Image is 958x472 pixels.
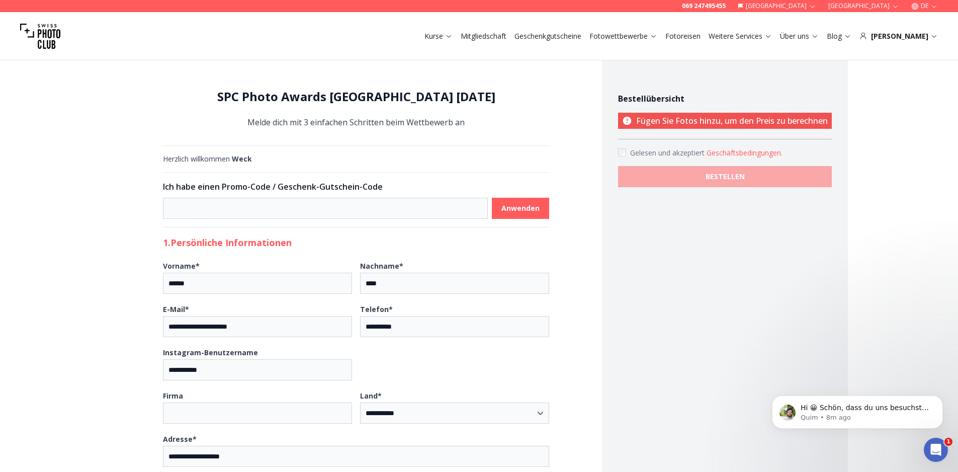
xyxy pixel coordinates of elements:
[823,29,855,43] button: Blog
[707,148,782,158] button: Accept termsGelesen und akzeptiert
[859,31,938,41] div: [PERSON_NAME]
[20,16,60,56] img: Swiss photo club
[163,235,549,250] h2: 1. Persönliche Informationen
[618,93,832,105] h4: Bestellübersicht
[420,29,457,43] button: Kurse
[706,172,745,182] b: BESTELLEN
[757,374,958,445] iframe: Intercom notifications message
[776,29,823,43] button: Über uns
[492,198,549,219] button: Anwenden
[163,273,352,294] input: Vorname*
[360,391,382,401] b: Land *
[360,316,549,337] input: Telefon*
[618,148,626,156] input: Accept terms
[665,31,701,41] a: Fotoreisen
[163,348,258,357] b: Instagram-Benutzername
[461,31,506,41] a: Mitgliedschaft
[944,438,952,446] span: 1
[232,154,252,164] b: Weck
[589,31,657,41] a: Fotowettbewerbe
[424,31,453,41] a: Kurse
[163,304,189,314] b: E-Mail *
[827,31,851,41] a: Blog
[360,273,549,294] input: Nachname*
[705,29,776,43] button: Weitere Services
[709,31,772,41] a: Weitere Services
[630,148,707,158] span: Gelesen und akzeptiert
[163,89,549,105] h1: SPC Photo Awards [GEOGRAPHIC_DATA] [DATE]
[163,391,183,401] b: Firma
[514,31,581,41] a: Geschenkgutscheine
[163,154,549,164] div: Herzlich willkommen
[360,304,393,314] b: Telefon *
[457,29,510,43] button: Mitgliedschaft
[163,434,197,444] b: Adresse *
[924,438,948,462] iframe: Intercom live chat
[510,29,585,43] button: Geschenkgutscheine
[163,261,200,271] b: Vorname *
[585,29,661,43] button: Fotowettbewerbe
[163,359,352,380] input: Instagram-Benutzername
[661,29,705,43] button: Fotoreisen
[163,446,549,467] input: Adresse*
[618,166,832,187] button: BESTELLEN
[682,2,726,10] a: 069 247495455
[360,261,403,271] b: Nachname *
[163,89,549,129] div: Melde dich mit 3 einfachen Schritten beim Wettbewerb an
[163,181,549,193] h3: Ich habe einen Promo-Code / Geschenk-Gutschein-Code
[163,403,352,424] input: Firma
[618,113,832,129] p: Fügen Sie Fotos hinzu, um den Preis zu berechnen
[360,403,549,424] select: Land*
[501,203,540,213] b: Anwenden
[780,31,819,41] a: Über uns
[163,316,352,337] input: E-Mail*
